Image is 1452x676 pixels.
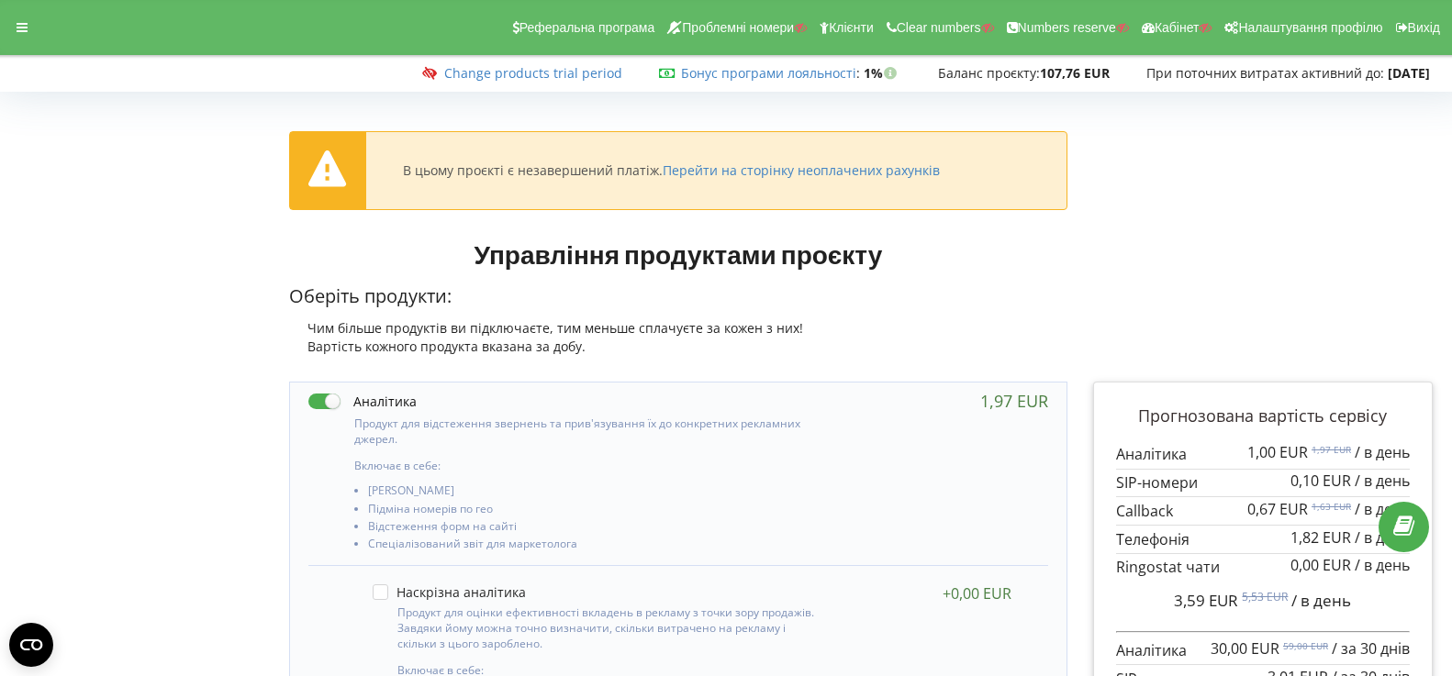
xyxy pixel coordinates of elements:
[663,161,940,179] a: Перейти на сторінку неоплачених рахунків
[1388,64,1430,82] strong: [DATE]
[1408,20,1440,35] span: Вихід
[1018,20,1116,35] span: Numbers reserve
[1116,640,1410,661] p: Аналітика
[1155,20,1200,35] span: Кабінет
[681,64,860,82] span: :
[682,20,794,35] span: Проблемні номери
[1283,639,1328,652] sup: 59,00 EUR
[1247,499,1308,519] span: 0,67 EUR
[829,20,874,35] span: Клієнти
[1290,471,1351,491] span: 0,10 EUR
[444,64,622,82] a: Change products trial period
[1116,444,1410,465] p: Аналітика
[1116,557,1410,578] p: Ringostat чати
[1355,499,1410,519] span: / в день
[1355,471,1410,491] span: / в день
[943,584,1011,603] div: +0,00 EUR
[1040,64,1110,82] strong: 107,76 EUR
[897,20,981,35] span: Clear numbers
[368,503,826,520] li: Підміна номерів по гео
[1290,527,1351,548] span: 1,82 EUR
[1174,590,1238,611] span: 3,59 EUR
[354,458,826,473] p: Включає в себе:
[1238,20,1382,35] span: Налаштування профілю
[1116,404,1410,428] p: Прогнозована вартість сервісу
[368,537,826,555] li: Спеціалізований звіт для маркетолога
[1332,638,1410,659] span: / за 30 днів
[308,392,417,411] label: Аналітика
[980,392,1048,410] div: 1,97 EUR
[1355,555,1410,575] span: / в день
[864,64,901,82] strong: 1%
[1211,638,1279,659] span: 30,00 EUR
[289,319,1067,338] div: Чим більше продуктів ви підключаєте, тим меньше сплачуєте за кожен з них!
[1116,501,1410,522] p: Callback
[1116,472,1410,493] p: SIP-номери
[9,623,53,667] button: Open CMP widget
[403,162,940,179] div: В цьому проєкті є незавершений платіж.
[289,338,1067,356] div: Вартість кожного продукта вказана за добу.
[354,416,826,447] p: Продукт для відстеження звернень та прив'язування їх до конкретних рекламних джерел.
[289,283,1067,310] p: Оберіть продукти:
[1242,589,1288,604] sup: 5,53 EUR
[368,484,826,502] li: [PERSON_NAME]
[1146,64,1384,82] span: При поточних витратах активний до:
[938,64,1040,82] span: Баланс проєкту:
[519,20,655,35] span: Реферальна програма
[1355,442,1410,462] span: / в день
[1116,529,1410,550] p: Телефонія
[1355,527,1410,548] span: / в день
[1312,500,1351,513] sup: 1,63 EUR
[1291,590,1351,611] span: / в день
[373,584,526,600] label: Наскрізна аналітика
[368,520,826,537] li: Відстеження форм на сайті
[1247,442,1308,462] span: 1,00 EUR
[681,64,856,82] a: Бонус програми лояльності
[397,604,820,651] p: Продукт для оцінки ефективності вкладень в рекламу з точки зору продажів. Завдяки йому можна точн...
[1290,555,1351,575] span: 0,00 EUR
[289,238,1067,271] h1: Управління продуктами проєкту
[1312,443,1351,456] sup: 1,97 EUR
